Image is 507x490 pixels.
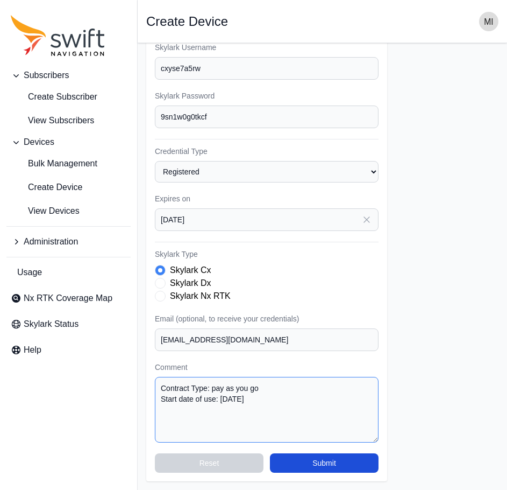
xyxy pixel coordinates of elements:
[24,136,54,149] span: Devices
[155,249,379,260] label: Skylark Type
[6,177,131,198] a: Create Device
[24,344,41,356] span: Help
[155,264,379,303] div: Skylark Type
[17,266,42,279] span: Usage
[6,200,131,222] a: View Devices
[155,57,379,80] input: example-user
[6,231,131,253] button: Administration
[170,264,211,277] label: Skylark Cx
[479,12,498,31] img: user photo
[11,205,80,218] span: View Devices
[170,277,211,290] label: Skylark Dx
[6,288,131,309] a: Nx RTK Coverage Map
[155,42,379,53] label: Skylark Username
[11,157,97,170] span: Bulk Management
[155,90,379,101] label: Skylark Password
[155,453,263,473] button: Reset
[6,131,131,153] button: Devices
[11,114,94,127] span: View Subscribers
[6,313,131,335] a: Skylark Status
[6,110,131,131] a: View Subscribers
[24,235,78,248] span: Administration
[6,262,131,283] a: Usage
[170,290,231,303] label: Skylark Nx RTK
[155,377,379,443] textarea: Contract Type: pay as you go Start date of use: [DATE]
[155,146,379,157] label: Credential Type
[6,65,131,86] button: Subscribers
[11,90,97,103] span: Create Subscriber
[24,292,112,305] span: Nx RTK Coverage Map
[6,153,131,174] a: Bulk Management
[11,181,82,194] span: Create Device
[146,15,228,28] h1: Create Device
[270,453,379,473] button: Submit
[6,339,131,361] a: Help
[24,318,78,331] span: Skylark Status
[155,313,379,324] label: Email (optional, to receive your credentials)
[155,193,379,204] label: Expires on
[155,362,379,373] label: Comment
[6,86,131,108] a: Create Subscriber
[155,208,379,231] input: YYYY-MM-DD
[24,69,69,82] span: Subscribers
[155,106,379,128] input: password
